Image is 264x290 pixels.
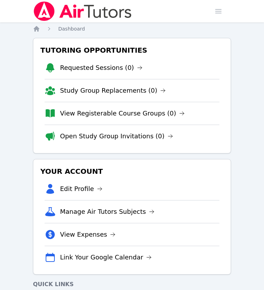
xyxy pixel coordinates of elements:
h3: Tutoring Opportunities [39,44,225,57]
a: Open Study Group Invitations (0) [60,131,173,141]
a: Manage Air Tutors Subjects [60,207,154,217]
img: Air Tutors [33,1,132,21]
a: Edit Profile [60,184,103,194]
a: View Expenses [60,230,115,239]
span: Dashboard [58,26,85,32]
a: Dashboard [58,25,85,32]
a: View Registerable Course Groups (0) [60,108,185,118]
h3: Your Account [39,165,225,178]
nav: Breadcrumb [33,25,231,32]
a: Link Your Google Calendar [60,252,152,262]
h4: Quick Links [33,280,231,289]
a: Study Group Replacements (0) [60,86,166,95]
a: Requested Sessions (0) [60,63,143,73]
